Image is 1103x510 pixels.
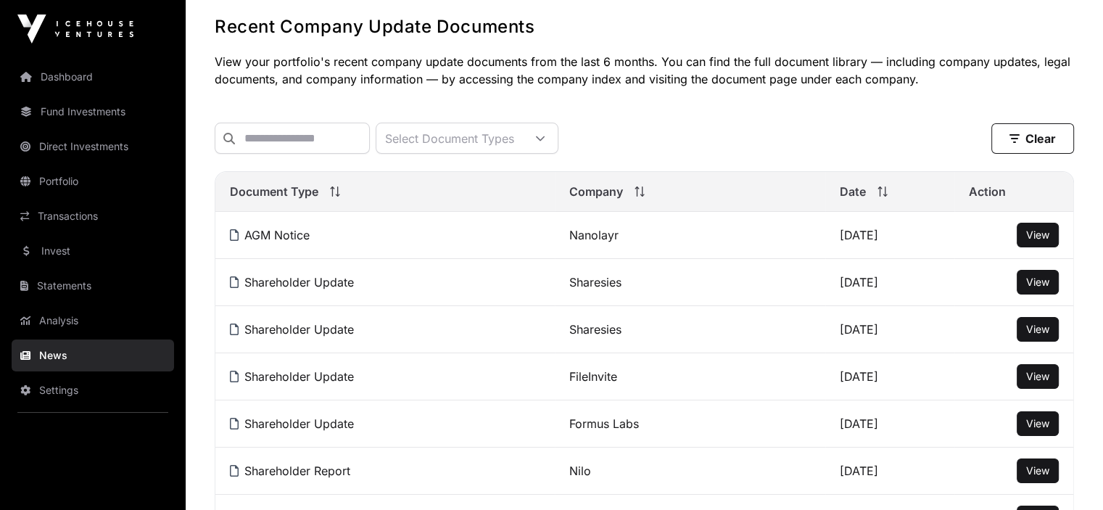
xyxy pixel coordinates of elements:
button: View [1017,223,1059,247]
button: View [1017,317,1059,342]
a: Sharesies [569,322,621,337]
td: [DATE] [825,259,954,306]
span: Company [569,183,623,200]
button: Clear [991,123,1074,154]
span: View [1026,417,1049,429]
a: Nilo [569,464,591,478]
td: [DATE] [825,353,954,400]
a: View [1026,228,1049,242]
span: View [1026,370,1049,382]
a: Dashboard [12,61,174,93]
td: [DATE] [825,306,954,353]
span: View [1026,323,1049,335]
button: View [1017,270,1059,295]
h1: Recent Company Update Documents [215,15,1074,38]
span: View [1026,229,1049,241]
a: Nanolayr [569,228,619,242]
td: [DATE] [825,212,954,259]
a: AGM Notice [230,228,310,242]
a: Statements [12,270,174,302]
a: Shareholder Update [230,369,354,384]
a: Sharesies [569,275,621,289]
span: Document Type [230,183,318,200]
a: Portfolio [12,165,174,197]
td: [DATE] [825,400,954,448]
a: Direct Investments [12,131,174,163]
a: View [1026,416,1049,431]
img: Icehouse Ventures Logo [17,15,133,44]
span: Action [969,183,1006,200]
a: View [1026,464,1049,478]
p: View your portfolio's recent company update documents from the last 6 months. You can find the fu... [215,53,1074,88]
button: View [1017,411,1059,436]
a: Fund Investments [12,96,174,128]
a: View [1026,369,1049,384]
button: View [1017,458,1059,483]
a: Shareholder Update [230,416,354,431]
a: Shareholder Report [230,464,350,478]
a: View [1026,322,1049,337]
a: FileInvite [569,369,617,384]
a: Analysis [12,305,174,337]
a: Formus Labs [569,416,639,431]
td: [DATE] [825,448,954,495]
a: Shareholder Update [230,275,354,289]
div: Select Document Types [376,123,523,153]
a: View [1026,275,1049,289]
a: Settings [12,374,174,406]
a: Shareholder Update [230,322,354,337]
a: News [12,340,174,371]
span: Date [840,183,866,200]
a: Transactions [12,200,174,232]
span: View [1026,464,1049,477]
iframe: Chat Widget [1030,440,1103,510]
a: Invest [12,235,174,267]
button: View [1017,364,1059,389]
span: View [1026,276,1049,288]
